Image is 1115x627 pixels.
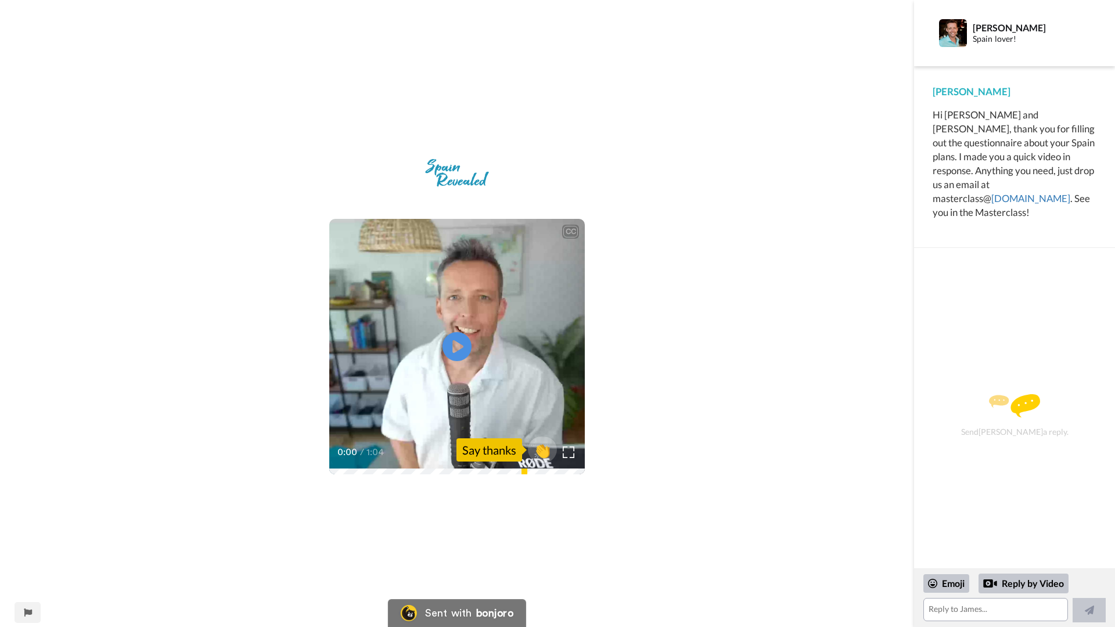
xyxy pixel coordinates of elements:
[989,394,1040,417] img: message.svg
[933,108,1096,219] div: Hi [PERSON_NAME] and [PERSON_NAME], thank you for filling out the questionnaire about your Spain ...
[388,599,526,627] a: Bonjoro LogoSent withbonjoro
[991,192,1070,204] a: [DOMAIN_NAME]
[973,22,1096,33] div: [PERSON_NAME]
[528,437,557,463] button: 👏
[456,438,522,462] div: Say thanks
[528,441,557,459] span: 👏
[563,446,574,458] img: Full screen
[933,85,1096,99] div: [PERSON_NAME]
[563,226,578,237] div: CC
[416,150,498,196] img: 06906c8b-eeae-4fc1-9b3e-93850d61b61a
[979,574,1069,593] div: Reply by Video
[476,608,513,618] div: bonjoro
[401,605,417,621] img: Bonjoro Logo
[930,268,1099,563] div: Send [PERSON_NAME] a reply.
[983,576,997,590] div: Reply by Video
[366,445,387,459] span: 1:04
[939,19,967,47] img: Profile Image
[973,34,1096,44] div: Spain lover!
[337,445,358,459] span: 0:00
[425,608,472,618] div: Sent with
[923,574,969,593] div: Emoji
[360,445,364,459] span: /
